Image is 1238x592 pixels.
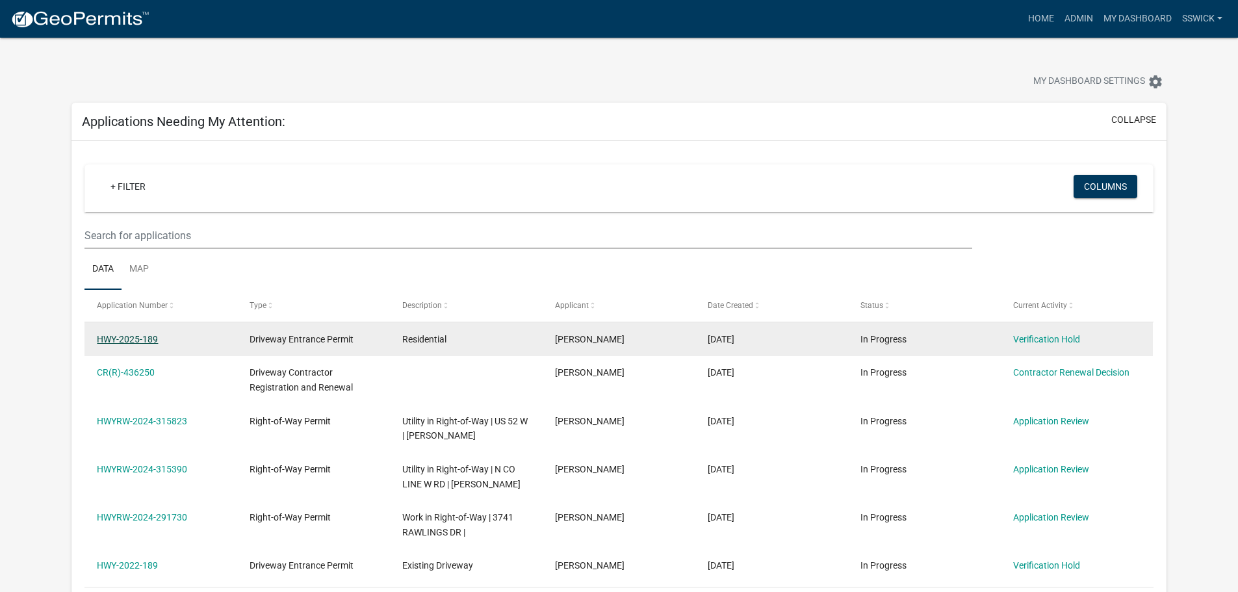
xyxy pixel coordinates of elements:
[250,367,353,393] span: Driveway Contractor Registration and Renewal
[402,301,442,310] span: Description
[860,301,883,310] span: Status
[100,175,156,198] a: + Filter
[1013,416,1089,426] a: Application Review
[1013,512,1089,522] a: Application Review
[1013,334,1080,344] a: Verification Hold
[84,249,122,290] a: Data
[860,367,907,378] span: In Progress
[860,416,907,426] span: In Progress
[402,334,446,344] span: Residential
[543,290,695,321] datatable-header-cell: Applicant
[82,114,285,129] h5: Applications Needing My Attention:
[708,416,734,426] span: 09/24/2024
[1023,69,1174,94] button: My Dashboard Settingssettings
[250,334,354,344] span: Driveway Entrance Permit
[97,334,158,344] a: HWY-2025-189
[97,464,187,474] a: HWYRW-2024-315390
[1148,74,1163,90] i: settings
[1013,560,1080,571] a: Verification Hold
[1013,301,1067,310] span: Current Activity
[237,290,390,321] datatable-header-cell: Type
[708,367,734,378] span: 06/16/2025
[1098,6,1177,31] a: My Dashboard
[402,512,513,537] span: Work in Right-of-Way | 3741 RAWLINGS DR |
[860,560,907,571] span: In Progress
[708,512,734,522] span: 07/30/2024
[97,560,158,571] a: HWY-2022-189
[555,464,625,474] span: Dylan Garrison
[1013,367,1129,378] a: Contractor Renewal Decision
[1033,74,1145,90] span: My Dashboard Settings
[97,416,187,426] a: HWYRW-2024-315823
[97,367,155,378] a: CR(R)-436250
[555,560,625,571] span: Megan Toth
[122,249,157,290] a: Map
[860,334,907,344] span: In Progress
[250,416,331,426] span: Right-of-Way Permit
[1177,6,1228,31] a: sswick
[402,560,473,571] span: Existing Driveway
[402,416,528,441] span: Utility in Right-of-Way | US 52 W | Dylan Garrison
[250,560,354,571] span: Driveway Entrance Permit
[695,290,848,321] datatable-header-cell: Date Created
[97,301,168,310] span: Application Number
[555,367,625,378] span: Anthony Hardebeck
[555,512,625,522] span: Megan Toth
[1013,464,1089,474] a: Application Review
[708,560,734,571] span: 08/31/2022
[555,301,589,310] span: Applicant
[847,290,1000,321] datatable-header-cell: Status
[860,464,907,474] span: In Progress
[555,416,625,426] span: Dylan Garrison
[402,464,521,489] span: Utility in Right-of-Way | N CO LINE W RD | Dylan Garrison
[1074,175,1137,198] button: Columns
[250,512,331,522] span: Right-of-Way Permit
[708,464,734,474] span: 09/24/2024
[250,464,331,474] span: Right-of-Way Permit
[1111,113,1156,127] button: collapse
[860,512,907,522] span: In Progress
[1059,6,1098,31] a: Admin
[390,290,543,321] datatable-header-cell: Description
[84,290,237,321] datatable-header-cell: Application Number
[1023,6,1059,31] a: Home
[708,301,753,310] span: Date Created
[84,222,972,249] input: Search for applications
[555,334,625,344] span: Shane Weist
[1000,290,1153,321] datatable-header-cell: Current Activity
[708,334,734,344] span: 08/07/2025
[97,512,187,522] a: HWYRW-2024-291730
[250,301,266,310] span: Type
